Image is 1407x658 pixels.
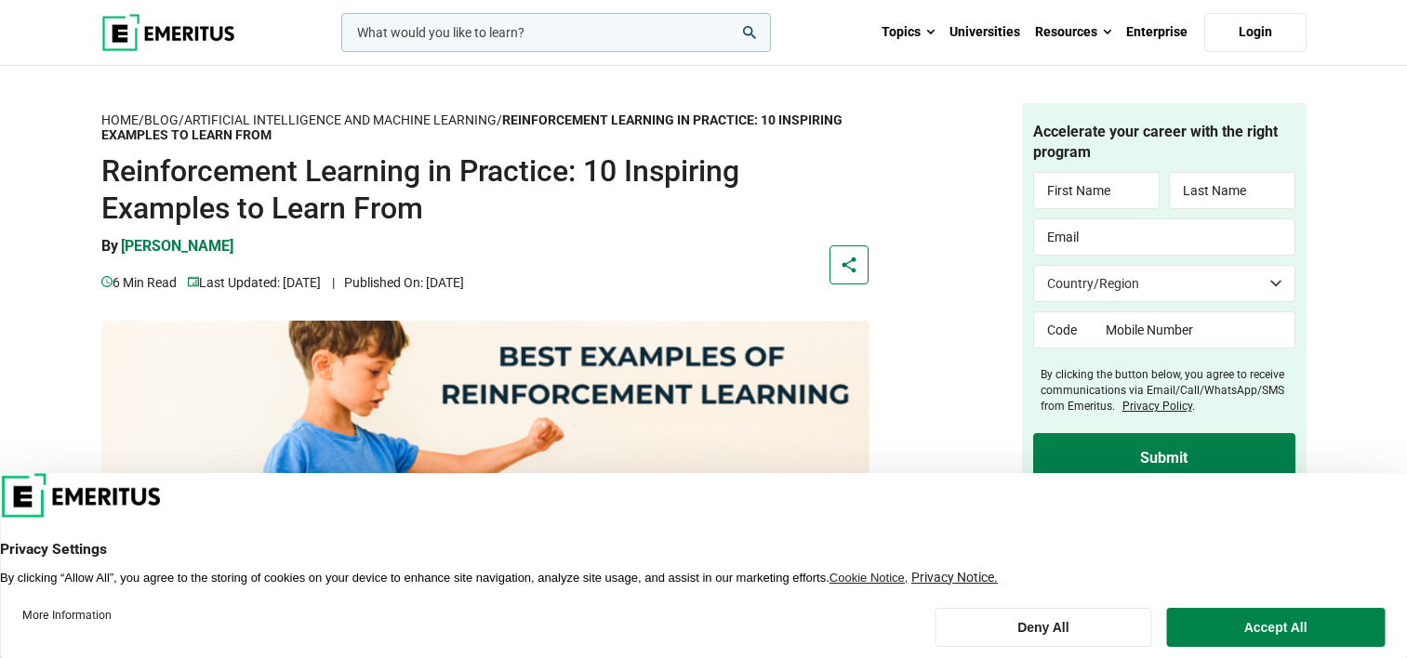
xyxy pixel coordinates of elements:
input: Last Name [1169,172,1295,209]
input: Submit [1033,433,1295,483]
a: Login [1204,13,1307,52]
span: By [101,237,118,255]
a: Home [101,112,139,128]
img: video-views [188,276,199,287]
img: video-views [101,276,113,287]
label: By clicking the button below, you agree to receive communications via Email/Call/WhatsApp/SMS fro... [1041,367,1295,414]
input: Email [1033,218,1295,256]
a: Blog [144,112,179,128]
p: Published On: [DATE] [332,272,464,293]
input: First Name [1033,172,1160,209]
a: [PERSON_NAME] [121,236,233,271]
p: [PERSON_NAME] [121,236,233,257]
input: woocommerce-product-search-field-0 [341,13,771,52]
p: Last Updated: [DATE] [188,272,321,293]
a: Artificial Intelligence and Machine Learning [184,112,497,128]
h4: Accelerate your career with the right program [1033,122,1295,164]
span: / / / [101,112,843,143]
strong: Reinforcement Learning in Practice: 10 Inspiring Examples to Learn From [101,112,843,143]
select: Country [1033,265,1295,302]
h1: Reinforcement Learning in Practice: 10 Inspiring Examples to Learn From [101,152,869,227]
a: Privacy Policy [1122,400,1192,413]
input: Mobile Number [1093,311,1295,349]
input: Code [1033,311,1094,349]
p: 6 min read [101,272,177,293]
span: | [332,275,335,290]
